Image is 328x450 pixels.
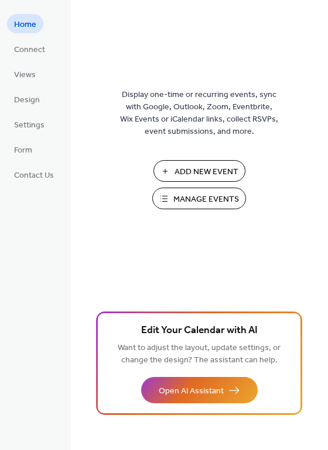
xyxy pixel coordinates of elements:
a: Design [7,89,47,109]
a: Home [7,14,43,33]
a: Connect [7,39,52,58]
span: Form [14,144,32,157]
button: Manage Events [152,188,246,209]
span: Connect [14,44,45,56]
span: Manage Events [173,193,239,206]
span: Display one-time or recurring events, sync with Google, Outlook, Zoom, Eventbrite, Wix Events or ... [120,89,278,138]
button: Add New Event [153,160,245,182]
span: Design [14,94,40,106]
a: Contact Us [7,165,61,184]
button: Open AI Assistant [141,377,258,403]
span: Settings [14,119,45,131]
span: Add New Event [175,166,238,178]
a: Settings [7,115,52,134]
span: Want to adjust the layout, update settings, or change the design? The assistant can help. [118,340,281,368]
a: Views [7,64,43,84]
a: Form [7,140,39,159]
span: Edit Your Calendar with AI [141,323,258,339]
span: Contact Us [14,169,54,182]
span: Home [14,19,36,31]
span: Open AI Assistant [159,385,224,397]
span: Views [14,69,36,81]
